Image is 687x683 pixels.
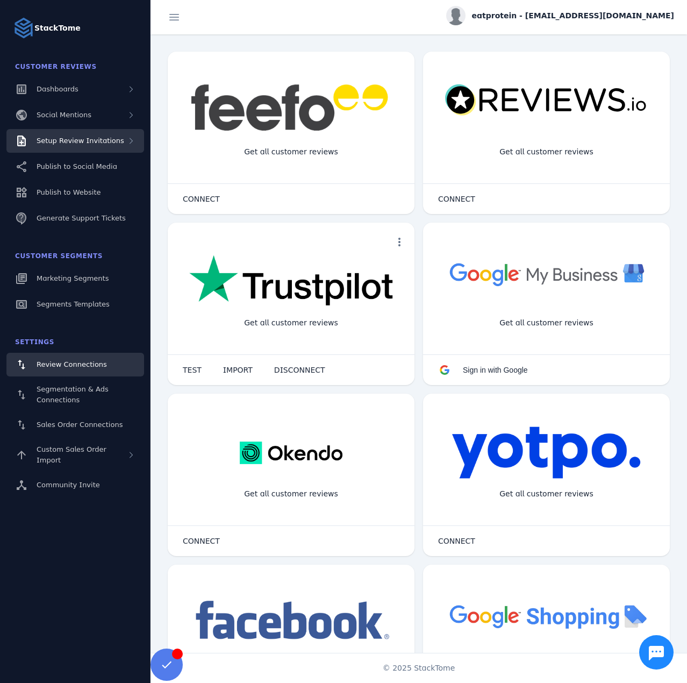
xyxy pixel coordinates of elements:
[427,530,486,552] button: CONNECT
[446,6,466,25] img: profile.jpg
[189,84,393,131] img: feefo.png
[445,84,648,117] img: reviewsio.svg
[274,366,325,374] span: DISCONNECT
[263,359,336,381] button: DISCONNECT
[37,300,110,308] span: Segments Templates
[6,207,144,230] a: Generate Support Tickets
[37,137,124,145] span: Setup Review Invitations
[472,10,674,22] span: eatprotein - [EMAIL_ADDRESS][DOMAIN_NAME]
[427,359,539,381] button: Sign in with Google
[438,537,475,545] span: CONNECT
[6,181,144,204] a: Publish to Website
[6,413,144,437] a: Sales Order Connections
[240,426,342,480] img: okendo.webp
[446,6,674,25] button: eatprotein - [EMAIL_ADDRESS][DOMAIN_NAME]
[463,366,528,374] span: Sign in with Google
[189,597,393,645] img: facebook.png
[212,359,263,381] button: IMPORT
[37,188,101,196] span: Publish to Website
[235,309,347,337] div: Get all customer reviews
[483,651,610,679] div: Import Products from Google
[13,17,34,39] img: Logo image
[445,597,648,635] img: googleshopping.png
[37,445,106,464] span: Custom Sales Order Import
[389,231,410,253] button: more
[6,353,144,376] a: Review Connections
[491,480,602,508] div: Get all customer reviews
[452,426,641,480] img: yotpo.png
[189,255,393,308] img: trustpilot.png
[6,473,144,497] a: Community Invite
[15,63,97,70] span: Customer Reviews
[172,359,212,381] button: TEST
[34,23,81,34] strong: StackTome
[37,111,91,119] span: Social Mentions
[6,379,144,411] a: Segmentation & Ads Connections
[15,338,54,346] span: Settings
[6,293,144,316] a: Segments Templates
[383,663,455,674] span: © 2025 StackTome
[172,530,231,552] button: CONNECT
[491,309,602,337] div: Get all customer reviews
[183,195,220,203] span: CONNECT
[37,421,123,429] span: Sales Order Connections
[37,274,109,282] span: Marketing Segments
[37,360,107,368] span: Review Connections
[183,366,202,374] span: TEST
[235,138,347,166] div: Get all customer reviews
[37,162,117,170] span: Publish to Social Media
[223,366,253,374] span: IMPORT
[235,480,347,508] div: Get all customer reviews
[438,195,475,203] span: CONNECT
[6,155,144,179] a: Publish to Social Media
[183,537,220,545] span: CONNECT
[37,481,100,489] span: Community Invite
[37,214,126,222] span: Generate Support Tickets
[6,267,144,290] a: Marketing Segments
[172,188,231,210] button: CONNECT
[15,252,103,260] span: Customer Segments
[427,188,486,210] button: CONNECT
[491,138,602,166] div: Get all customer reviews
[37,385,109,404] span: Segmentation & Ads Connections
[445,255,648,293] img: googlebusiness.png
[37,85,78,93] span: Dashboards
